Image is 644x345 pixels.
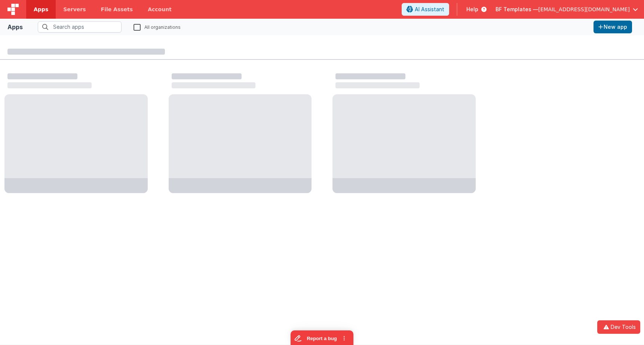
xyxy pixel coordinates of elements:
[34,6,48,13] span: Apps
[415,6,444,13] span: AI Assistant
[597,320,640,334] button: Dev Tools
[101,6,133,13] span: File Assets
[538,6,630,13] span: [EMAIL_ADDRESS][DOMAIN_NAME]
[7,22,23,31] div: Apps
[134,23,181,30] label: All organizations
[594,21,632,33] button: New app
[38,21,122,33] input: Search apps
[63,6,86,13] span: Servers
[466,6,478,13] span: Help
[402,3,449,16] button: AI Assistant
[496,6,638,13] button: BF Templates — [EMAIL_ADDRESS][DOMAIN_NAME]
[496,6,538,13] span: BF Templates —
